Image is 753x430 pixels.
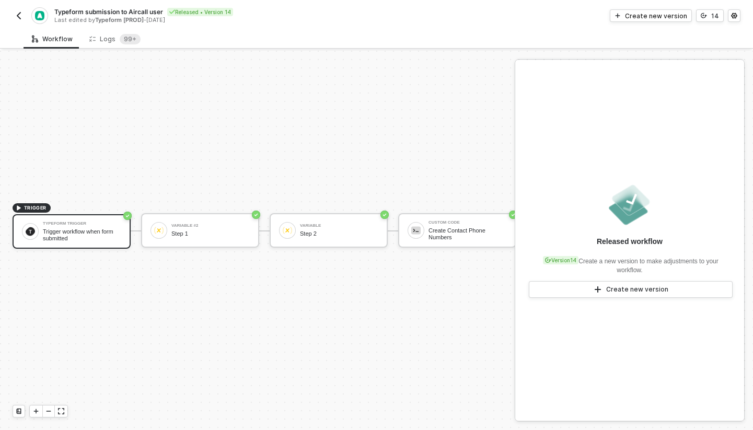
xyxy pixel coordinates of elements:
img: icon [411,226,421,235]
span: icon-versioning [545,257,551,263]
span: Typeform [PROD] [95,16,144,24]
button: Create new version [610,9,692,22]
button: 14 [696,9,724,22]
sup: 271 [120,34,141,44]
div: 14 [711,11,719,20]
img: back [15,11,23,20]
div: Workflow [32,35,73,43]
div: Step 1 [171,230,250,237]
img: icon [26,227,35,236]
div: Create new version [606,285,668,294]
span: icon-play [33,408,39,414]
div: Trigger workflow when form submitted [43,228,121,241]
img: released.png [607,182,653,228]
span: icon-success-page [252,211,260,219]
div: Typeform Trigger [43,222,121,226]
span: icon-success-page [509,211,517,219]
img: integration-icon [35,11,44,20]
span: Typeform submission to Aircall user [54,7,163,16]
div: Variable [300,224,378,228]
span: icon-play [615,13,621,19]
div: Step 2 [300,230,378,237]
span: icon-play [594,285,602,294]
span: icon-success-page [380,211,389,219]
span: icon-settings [731,13,737,19]
span: TRIGGER [24,204,47,212]
span: icon-minus [45,408,52,414]
div: Create new version [625,11,687,20]
div: Create a new version to make adjustments to your workflow. [528,251,732,275]
div: Released • Version 14 [167,8,233,16]
span: icon-versioning [701,13,707,19]
span: icon-success-page [123,212,132,220]
div: Released workflow [597,236,663,247]
img: icon [154,226,164,235]
span: icon-play [16,205,22,211]
button: Create new version [529,281,733,298]
div: Variable #2 [171,224,250,228]
div: Last edited by - [DATE] [54,16,376,24]
button: back [13,9,25,22]
span: icon-expand [58,408,64,414]
img: icon [283,226,292,235]
div: Create Contact Phone Numbers [428,227,507,240]
div: Version 14 [543,256,578,264]
div: Logs [89,34,141,44]
div: Custom Code [428,220,507,225]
